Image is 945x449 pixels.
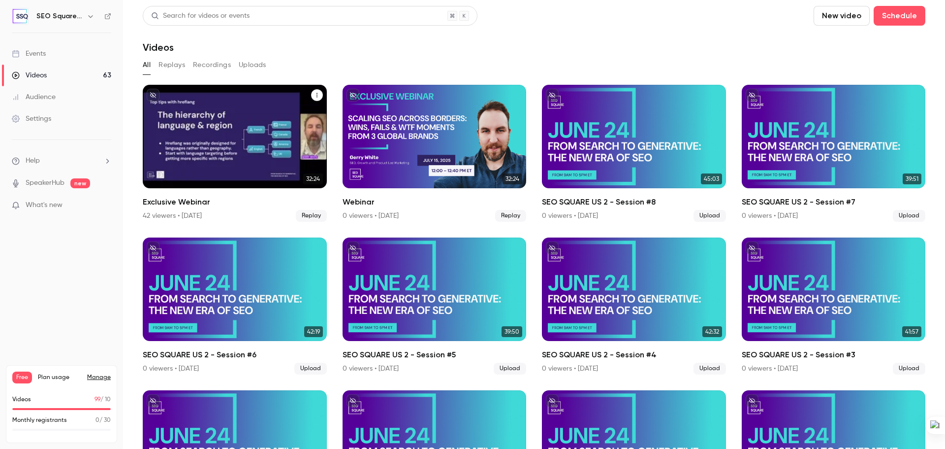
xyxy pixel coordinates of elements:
li: SEO SQUARE US 2 - Session #5 [343,238,527,375]
div: 0 viewers • [DATE] [742,364,798,374]
li: SEO SQUARE US 2 - Session #3 [742,238,926,375]
div: Settings [12,114,51,124]
li: SEO SQUARE US 2 - Session #6 [143,238,327,375]
span: Upload [893,363,925,375]
span: Upload [693,210,726,222]
a: 42:32SEO SQUARE US 2 - Session #40 viewers • [DATE]Upload [542,238,726,375]
a: Manage [87,374,111,381]
a: 32:24Webinar0 viewers • [DATE]Replay [343,85,527,222]
div: Audience [12,92,56,102]
p: / 10 [94,395,111,404]
span: Upload [494,363,526,375]
h2: SEO SQUARE US 2 - Session #4 [542,349,726,361]
div: Search for videos or events [151,11,250,21]
span: Replay [495,210,526,222]
button: unpublished [346,89,359,102]
a: 42:19SEO SQUARE US 2 - Session #60 viewers • [DATE]Upload [143,238,327,375]
span: 32:24 [503,173,522,184]
span: 42:32 [702,326,722,337]
div: 0 viewers • [DATE] [143,364,199,374]
p: Monthly registrants [12,416,67,425]
span: Upload [893,210,925,222]
span: new [70,178,90,188]
div: 0 viewers • [DATE] [742,211,798,221]
button: unpublished [546,394,559,407]
span: 99 [94,397,100,403]
button: Schedule [874,6,925,26]
h2: SEO SQUARE US 2 - Session #6 [143,349,327,361]
span: Free [12,372,32,383]
li: SEO SQUARE US 2 - Session #8 [542,85,726,222]
button: unpublished [746,242,758,254]
button: unpublished [746,89,758,102]
button: unpublished [546,89,559,102]
button: Uploads [239,57,266,73]
a: 39:50SEO SQUARE US 2 - Session #50 viewers • [DATE]Upload [343,238,527,375]
div: 0 viewers • [DATE] [542,211,598,221]
button: unpublished [147,89,159,102]
button: New video [814,6,870,26]
a: 41:57SEO SQUARE US 2 - Session #30 viewers • [DATE]Upload [742,238,926,375]
h2: SEO SQUARE US 2 - Session #5 [343,349,527,361]
li: Webinar [343,85,527,222]
a: 39:51SEO SQUARE US 2 - Session #70 viewers • [DATE]Upload [742,85,926,222]
iframe: Noticeable Trigger [99,201,111,210]
img: SEO Square - US Edition [12,8,28,24]
li: SEO SQUARE US 2 - Session #7 [742,85,926,222]
li: SEO SQUARE US 2 - Session #4 [542,238,726,375]
a: 32:24Exclusive Webinar42 viewers • [DATE]Replay [143,85,327,222]
h6: SEO Square - US Edition [36,11,83,21]
a: SpeakerHub [26,178,64,188]
span: Upload [294,363,327,375]
span: 41:57 [902,326,921,337]
div: 42 viewers • [DATE] [143,211,202,221]
span: What's new [26,200,63,210]
span: Help [26,156,40,166]
button: unpublished [147,394,159,407]
span: 42:19 [304,326,323,337]
div: 0 viewers • [DATE] [542,364,598,374]
span: 32:24 [303,173,323,184]
span: 45:03 [701,173,722,184]
span: 0 [95,417,99,423]
button: unpublished [546,242,559,254]
button: Replays [158,57,185,73]
h2: SEO SQUARE US 2 - Session #7 [742,196,926,208]
section: Videos [143,6,925,443]
div: 0 viewers • [DATE] [343,364,399,374]
span: Plan usage [38,374,81,381]
h1: Videos [143,41,174,53]
h2: SEO SQUARE US 2 - Session #8 [542,196,726,208]
div: Events [12,49,46,59]
button: unpublished [346,242,359,254]
button: unpublished [746,394,758,407]
li: help-dropdown-opener [12,156,111,166]
span: 39:51 [903,173,921,184]
p: Videos [12,395,31,404]
div: Videos [12,70,47,80]
button: unpublished [147,242,159,254]
span: Replay [296,210,327,222]
h2: SEO SQUARE US 2 - Session #3 [742,349,926,361]
div: 0 viewers • [DATE] [343,211,399,221]
button: unpublished [346,394,359,407]
li: Exclusive Webinar [143,85,327,222]
h2: Exclusive Webinar [143,196,327,208]
h2: Webinar [343,196,527,208]
button: Recordings [193,57,231,73]
p: / 30 [95,416,111,425]
span: 39:50 [502,326,522,337]
span: Upload [693,363,726,375]
button: All [143,57,151,73]
a: 45:03SEO SQUARE US 2 - Session #80 viewers • [DATE]Upload [542,85,726,222]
